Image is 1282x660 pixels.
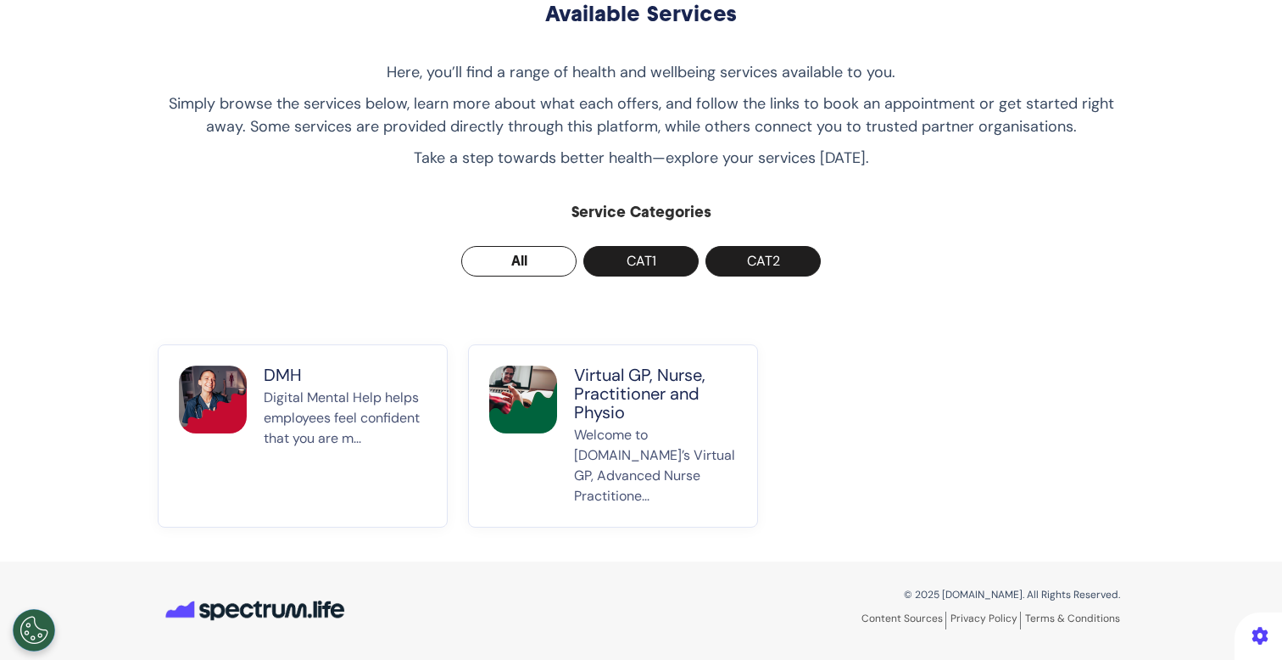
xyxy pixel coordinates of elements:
[162,590,348,630] img: Spectrum.Life logo
[950,612,1021,629] a: Privacy Policy
[13,609,55,652] button: Open Preferences
[468,344,758,528] button: Virtual GP, Nurse, Practitioner and PhysioVirtual GP, Nurse, Practitioner and PhysioWelcome to [D...
[861,612,946,629] a: Content Sources
[461,246,577,277] button: All
[158,147,1124,170] p: Take a step towards better health—explore your services [DATE].
[179,366,247,433] img: DMH
[158,61,1124,84] p: Here, you’ll find a range of health and wellbeing services available to you.
[158,204,1124,222] h2: Service Categories
[489,366,557,433] img: Virtual GP, Nurse, Practitioner and Physio
[705,246,821,277] button: CAT2
[264,366,426,384] p: DMH
[574,366,737,422] p: Virtual GP, Nurse, Practitioner and Physio
[1025,612,1120,625] a: Terms & Conditions
[583,246,699,277] button: CAT1
[574,425,737,506] p: Welcome to [DOMAIN_NAME]’s Virtual GP, Advanced Nurse Practitione...
[654,587,1120,602] p: © 2025 [DOMAIN_NAME]. All Rights Reserved.
[158,344,448,528] button: DMHDMHDigital Mental Help helps employees feel confident that you are m...
[264,388,426,506] p: Digital Mental Help helps employees feel confident that you are m...
[158,92,1124,138] p: Simply browse the services below, learn more about what each offers, and follow the links to book...
[158,1,1124,27] h1: Available Services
